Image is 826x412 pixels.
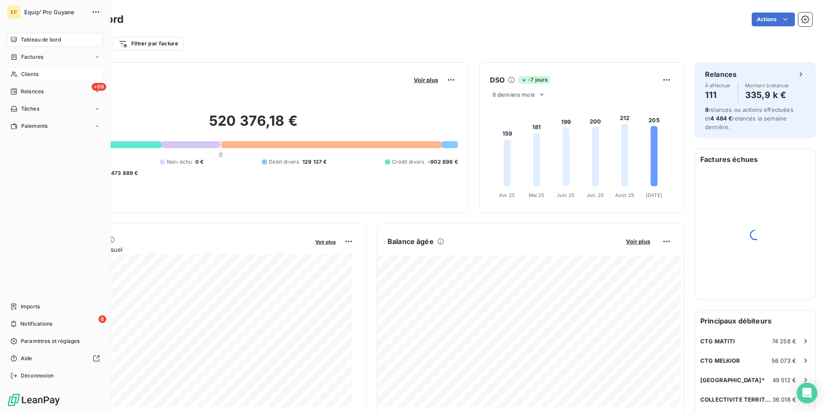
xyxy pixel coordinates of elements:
button: Actions [752,13,795,26]
span: Relances [21,88,44,95]
span: -902 898 € [428,158,458,166]
tspan: Avr. 25 [499,192,515,198]
span: Tableau de bord [21,36,61,44]
tspan: Mai 25 [528,192,544,198]
tspan: Août 25 [615,192,634,198]
span: À effectuer [705,83,731,88]
div: Open Intercom Messenger [797,383,817,403]
span: -473 889 € [108,169,138,177]
h6: DSO [490,75,505,85]
tspan: [DATE] [646,192,662,198]
h6: Factures échues [695,149,815,170]
span: CTG MELKIOR [700,357,740,364]
button: Voir plus [623,238,653,245]
button: Voir plus [313,238,338,245]
span: COLLECTIVITE TERRITORIALE DE GUYANE * [700,396,772,403]
span: Paramètres et réglages [21,337,79,345]
img: Logo LeanPay [7,393,60,407]
h2: 520 376,18 € [49,112,458,138]
h4: 111 [705,88,731,102]
span: Imports [21,303,40,311]
span: Tâches [21,105,39,113]
tspan: Juil. 25 [587,192,604,198]
span: Paiements [21,122,48,130]
span: Montant à relancer [745,83,789,88]
span: 49 512 € [772,377,796,383]
span: Notifications [20,320,52,328]
span: 6 derniers mois [492,91,535,98]
span: Clients [21,70,38,78]
span: 56 073 € [772,357,796,364]
h6: Balance âgée [388,236,434,247]
span: Voir plus [315,239,336,245]
span: Voir plus [414,76,438,83]
h6: Principaux débiteurs [695,311,815,331]
span: Voir plus [626,238,650,245]
span: 0 [219,151,222,158]
button: Voir plus [411,76,441,84]
h6: Relances [705,69,737,79]
span: Equip' Pro Guyane [24,9,86,16]
span: 129 137 € [302,158,327,166]
span: +99 [92,83,106,91]
span: relances ou actions effectuées et relancés la semaine dernière. [705,106,794,130]
span: 0 € [195,158,203,166]
button: Filtrer par facture [113,37,184,51]
span: 36 018 € [772,396,796,403]
span: Factures [21,53,43,61]
span: Non-échu [167,158,192,166]
span: 74 258 € [772,338,796,345]
span: Débit divers [269,158,299,166]
span: Crédit divers [392,158,424,166]
span: -7 jours [518,76,550,84]
span: Déconnexion [21,372,54,380]
tspan: Juin 25 [557,192,575,198]
a: Aide [7,352,103,365]
span: Chiffre d'affaires mensuel [49,245,309,254]
span: 6 [98,315,106,323]
div: EP [7,5,21,19]
span: Aide [21,355,32,362]
span: [GEOGRAPHIC_DATA]* [700,377,765,383]
span: 4 484 € [710,115,732,122]
span: 8 [705,106,708,113]
span: CTG MATITI [700,338,735,345]
h4: 335,9 k € [745,88,789,102]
